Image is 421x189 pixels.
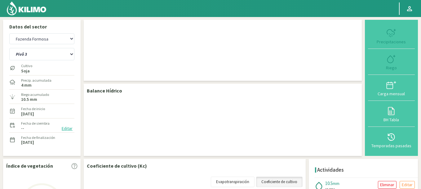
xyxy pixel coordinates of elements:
[368,127,415,153] button: Temporadas pasadas
[368,49,415,75] button: Riego
[21,112,34,116] label: [DATE]
[370,66,413,70] div: Riego
[21,121,50,126] label: Fecha de siembra
[370,92,413,96] div: Carga mensual
[21,78,51,83] label: Precip. acumulada
[21,97,37,101] label: 10.5 mm
[6,162,53,170] p: Índice de vegetación
[21,83,32,87] label: 4 mm
[333,181,339,186] span: mm
[256,177,303,187] a: Coeficiente de cultivo
[87,162,147,170] p: Coeficiente de cultivo (Kc)
[21,126,24,130] label: --
[380,181,394,188] p: Eliminar
[325,180,333,186] span: 10.5
[87,87,122,94] p: Balance Hídrico
[378,181,397,189] button: Eliminar
[368,101,415,127] button: BH Tabla
[368,75,415,101] button: Carga mensual
[400,181,415,189] button: Editar
[370,40,413,44] div: Precipitaciones
[60,125,74,132] button: Editar
[402,181,413,188] p: Editar
[317,167,344,173] h4: Actividades
[21,63,32,69] label: Cultivo
[21,92,49,97] label: Riego acumulado
[9,23,74,30] p: Datos del sector
[368,23,415,49] button: Precipitaciones
[21,140,34,144] label: [DATE]
[370,118,413,122] div: BH Tabla
[370,144,413,148] div: Temporadas pasadas
[21,106,45,112] label: Fecha de inicio
[211,177,255,187] a: Evapotranspiración
[21,135,55,140] label: Fecha de finalización
[6,1,47,16] img: Kilimo
[21,69,32,73] label: Soja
